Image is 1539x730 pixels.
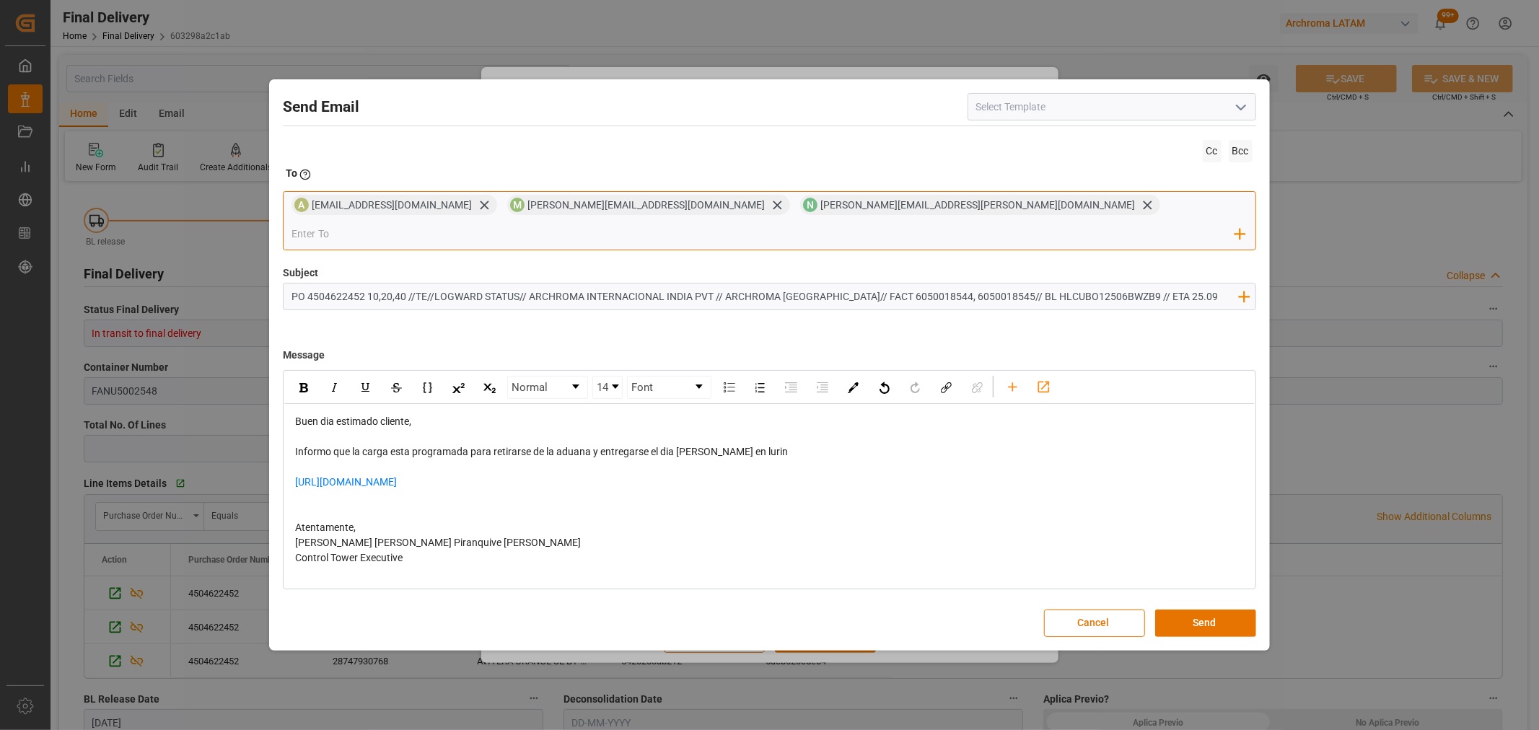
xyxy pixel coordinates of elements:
span: N [807,199,814,211]
a: Font [628,377,711,398]
a: [URL][DOMAIN_NAME] [295,476,397,488]
div: rdw-editor [295,414,1244,566]
div: Unordered [716,377,742,398]
label: Subject [283,265,318,281]
input: Enter Subject here [284,283,1245,309]
a: Block Type [508,377,587,398]
div: rdw-block-control [505,376,590,399]
input: Enter To [291,223,1235,245]
div: Italic [322,377,347,398]
span: Control Tower Executive [295,552,403,563]
div: rdw-wrapper [284,371,1254,576]
div: rdw-inline-control [288,376,505,399]
a: Font Size [593,377,622,398]
div: rdw-list-control [714,376,838,399]
div: rdw-dropdown [507,376,588,399]
span: A [298,199,304,211]
div: Add link to form [1031,376,1056,397]
div: Superscript [446,377,471,398]
span: [EMAIL_ADDRESS][DOMAIN_NAME] [312,199,472,211]
div: rdw-history-control [869,376,931,399]
span: Cc [1203,140,1222,162]
span: [PERSON_NAME][EMAIL_ADDRESS][PERSON_NAME][DOMAIN_NAME] [820,199,1135,211]
span: Font [631,379,653,396]
div: Bold [291,377,316,398]
div: rdw-toolbar [284,371,1254,404]
div: Redo [903,377,928,398]
span: [PERSON_NAME][EMAIL_ADDRESS][DOMAIN_NAME] [527,199,765,211]
span: 14 [597,379,608,396]
div: rdw-dropdown [592,376,623,399]
div: Underline [353,377,378,398]
div: rdw-link-control [931,376,993,399]
div: Undo [872,377,897,398]
div: Subscript [477,377,502,398]
div: Ordered [747,377,773,398]
div: rdw-font-size-control [590,376,625,399]
div: Indent [779,377,804,398]
div: Monospace [415,377,440,398]
h2: Send Email [283,96,359,119]
h2: To [286,166,297,181]
div: Outdent [810,377,835,398]
label: Message [283,343,325,368]
span: M [513,199,522,211]
div: rdw-font-family-control [625,376,714,399]
span: Atentamente, [295,522,356,533]
div: Add fields and linked tables [1000,376,1025,397]
div: Link [934,377,959,398]
div: Strikethrough [384,377,409,398]
span: Bcc [1229,140,1253,162]
div: Unlink [965,377,990,398]
div: rdw-color-picker [838,376,869,399]
button: Send [1155,610,1256,637]
span: Informo que la carga esta programada para retirarse de la aduana y entregarse el dia [PERSON_NAME... [295,446,788,457]
input: Select Template [968,93,1256,120]
div: rdw-dropdown [627,376,711,399]
span: Normal [512,379,548,396]
button: Cancel [1044,610,1145,637]
span: [PERSON_NAME] [PERSON_NAME] Piranquive [PERSON_NAME] [295,537,581,548]
button: open menu [1229,96,1250,118]
span: Buen dia estimado cliente, [295,415,411,427]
